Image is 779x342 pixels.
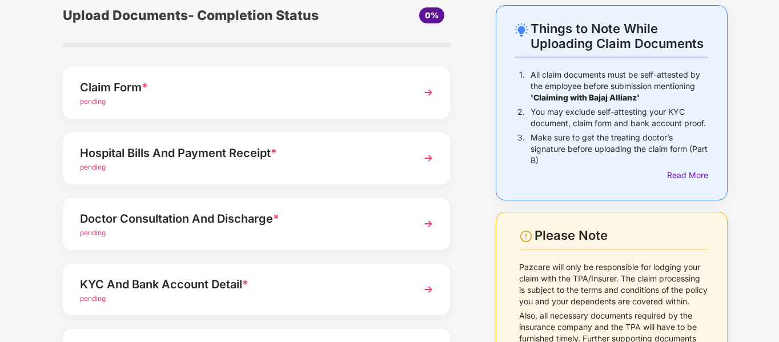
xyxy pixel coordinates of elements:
div: Read More [667,169,708,182]
div: Doctor Consultation And Discharge [80,210,403,228]
span: pending [80,97,106,106]
div: KYC And Bank Account Detail [80,275,403,293]
div: Please Note [535,228,708,243]
p: Pazcare will only be responsible for lodging your claim with the TPA/Insurer. The claim processin... [519,261,708,307]
img: svg+xml;base64,PHN2ZyBpZD0iTmV4dCIgeG1sbnM9Imh0dHA6Ly93d3cudzMub3JnLzIwMDAvc3ZnIiB3aWR0aD0iMzYiIG... [418,148,439,168]
p: You may exclude self-attesting your KYC document, claim form and bank account proof. [531,106,708,129]
img: svg+xml;base64,PHN2ZyB4bWxucz0iaHR0cDovL3d3dy53My5vcmcvMjAwMC9zdmciIHdpZHRoPSIyNC4wOTMiIGhlaWdodD... [515,23,528,37]
span: pending [80,163,106,171]
span: pending [80,294,106,303]
p: 3. [517,132,525,166]
span: pending [80,228,106,237]
img: svg+xml;base64,PHN2ZyBpZD0iTmV4dCIgeG1sbnM9Imh0dHA6Ly93d3cudzMub3JnLzIwMDAvc3ZnIiB3aWR0aD0iMzYiIG... [418,279,439,300]
p: All claim documents must be self-attested by the employee before submission mentioning [531,69,708,103]
img: svg+xml;base64,PHN2ZyBpZD0iTmV4dCIgeG1sbnM9Imh0dHA6Ly93d3cudzMub3JnLzIwMDAvc3ZnIiB3aWR0aD0iMzYiIG... [418,214,439,234]
img: svg+xml;base64,PHN2ZyBpZD0iV2FybmluZ18tXzI0eDI0IiBkYXRhLW5hbWU9Ildhcm5pbmcgLSAyNHgyNCIgeG1sbnM9Im... [519,230,533,243]
div: Hospital Bills And Payment Receipt [80,144,403,162]
div: Upload Documents- Completion Status [63,5,321,26]
b: 'Claiming with Bajaj Allianz' [531,92,640,102]
p: 1. [519,69,525,103]
span: 0% [425,10,439,20]
p: Make sure to get the treating doctor’s signature before uploading the claim form (Part B) [531,132,708,166]
div: Things to Note While Uploading Claim Documents [531,21,708,51]
div: Claim Form [80,78,403,96]
p: 2. [517,106,525,129]
img: svg+xml;base64,PHN2ZyBpZD0iTmV4dCIgeG1sbnM9Imh0dHA6Ly93d3cudzMub3JnLzIwMDAvc3ZnIiB3aWR0aD0iMzYiIG... [418,82,439,103]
